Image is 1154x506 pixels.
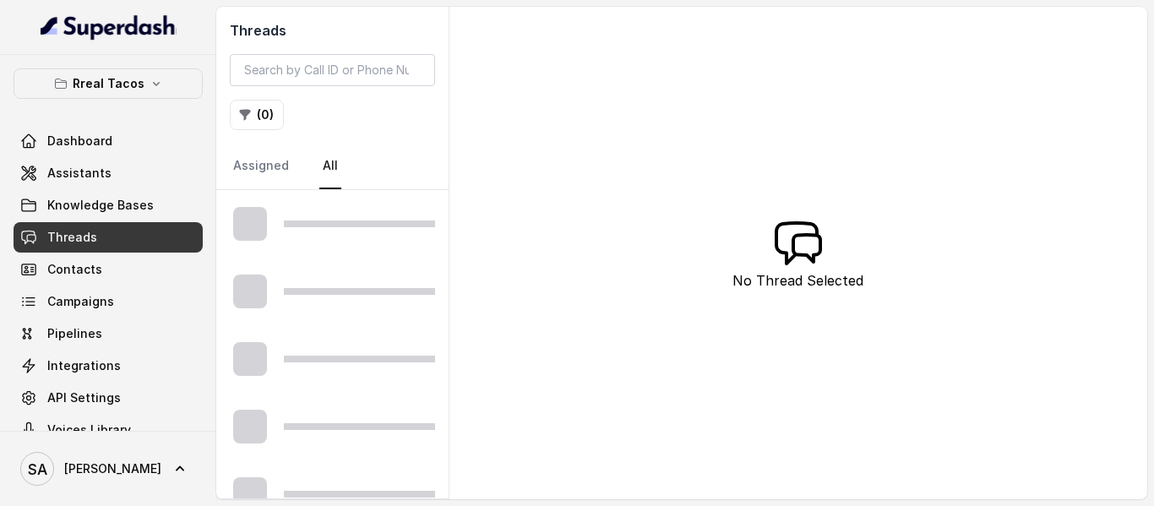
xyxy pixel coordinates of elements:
[14,318,203,349] a: Pipelines
[47,229,97,246] span: Threads
[14,126,203,156] a: Dashboard
[47,325,102,342] span: Pipelines
[14,254,203,285] a: Contacts
[73,73,144,94] p: Rreal Tacos
[47,165,112,182] span: Assistants
[47,133,112,150] span: Dashboard
[41,14,177,41] img: light.svg
[28,460,47,478] text: SA
[14,190,203,220] a: Knowledge Bases
[14,222,203,253] a: Threads
[230,54,435,86] input: Search by Call ID or Phone Number
[14,383,203,413] a: API Settings
[47,422,131,438] span: Voices Library
[732,270,863,291] p: No Thread Selected
[319,144,341,189] a: All
[14,445,203,492] a: [PERSON_NAME]
[230,20,435,41] h2: Threads
[64,460,161,477] span: [PERSON_NAME]
[47,357,121,374] span: Integrations
[47,389,121,406] span: API Settings
[230,100,284,130] button: (0)
[14,351,203,381] a: Integrations
[230,144,435,189] nav: Tabs
[14,415,203,445] a: Voices Library
[47,261,102,278] span: Contacts
[47,293,114,310] span: Campaigns
[14,286,203,317] a: Campaigns
[14,68,203,99] button: Rreal Tacos
[47,197,154,214] span: Knowledge Bases
[14,158,203,188] a: Assistants
[230,144,292,189] a: Assigned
